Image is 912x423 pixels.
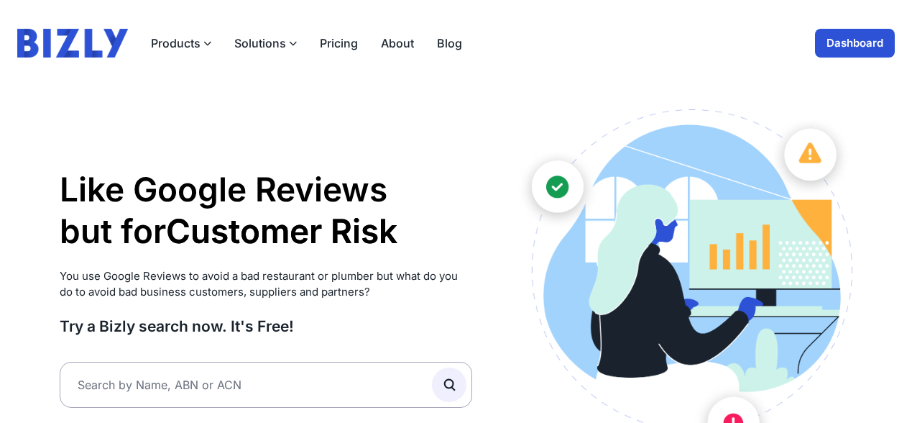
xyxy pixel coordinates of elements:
a: About [381,35,414,52]
li: Customer Risk [166,211,397,253]
p: You use Google Reviews to avoid a bad restaurant or plumber but what do you do to avoid bad busin... [60,268,473,301]
input: Search by Name, ABN or ACN [60,362,473,408]
h1: Like Google Reviews but for [60,169,473,252]
h3: Try a Bizly search now. It's Free! [60,317,473,336]
button: Products [151,35,211,52]
button: Solutions [234,35,297,52]
li: Supplier Risk [166,252,397,294]
a: Dashboard [815,29,895,58]
a: Blog [437,35,462,52]
a: Pricing [320,35,358,52]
